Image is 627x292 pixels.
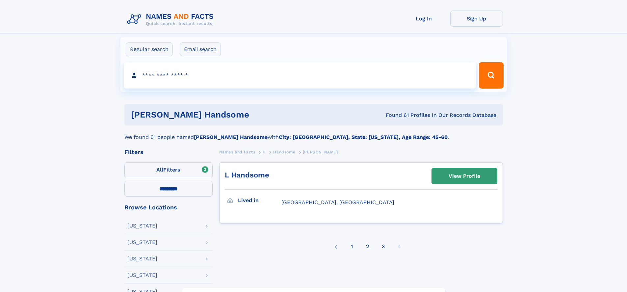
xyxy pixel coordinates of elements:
[124,149,213,155] div: Filters
[398,238,401,255] div: 4
[432,168,497,184] a: View Profile
[273,148,295,156] a: Handsome
[279,134,448,140] b: City: [GEOGRAPHIC_DATA], State: [US_STATE], Age Range: 45-60
[127,240,157,245] div: [US_STATE]
[281,199,394,205] span: [GEOGRAPHIC_DATA], [GEOGRAPHIC_DATA]
[180,42,221,56] label: Email search
[124,204,213,210] div: Browse Locations
[382,238,385,255] a: 3
[351,238,353,255] a: 1
[303,150,338,154] span: [PERSON_NAME]
[156,167,163,173] span: All
[273,150,295,154] span: Handsome
[263,150,266,154] span: H
[450,11,503,27] a: Sign Up
[124,125,503,141] div: We found 61 people named with .
[317,112,496,119] div: Found 61 Profiles In Our Records Database
[194,134,268,140] b: [PERSON_NAME] Handsome
[126,42,173,56] label: Regular search
[366,238,369,255] a: 2
[127,256,157,261] div: [US_STATE]
[449,169,480,184] div: View Profile
[124,62,476,89] input: search input
[238,195,281,206] h3: Lived in
[131,111,318,119] h1: [PERSON_NAME] handsome
[398,11,450,27] a: Log In
[263,148,266,156] a: H
[332,238,340,255] a: Previous
[219,148,255,156] a: Names and Facts
[124,11,219,28] img: Logo Names and Facts
[124,162,213,178] label: Filters
[479,62,503,89] button: Search Button
[127,223,157,228] div: [US_STATE]
[225,171,269,179] a: L Handsome
[127,273,157,278] div: [US_STATE]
